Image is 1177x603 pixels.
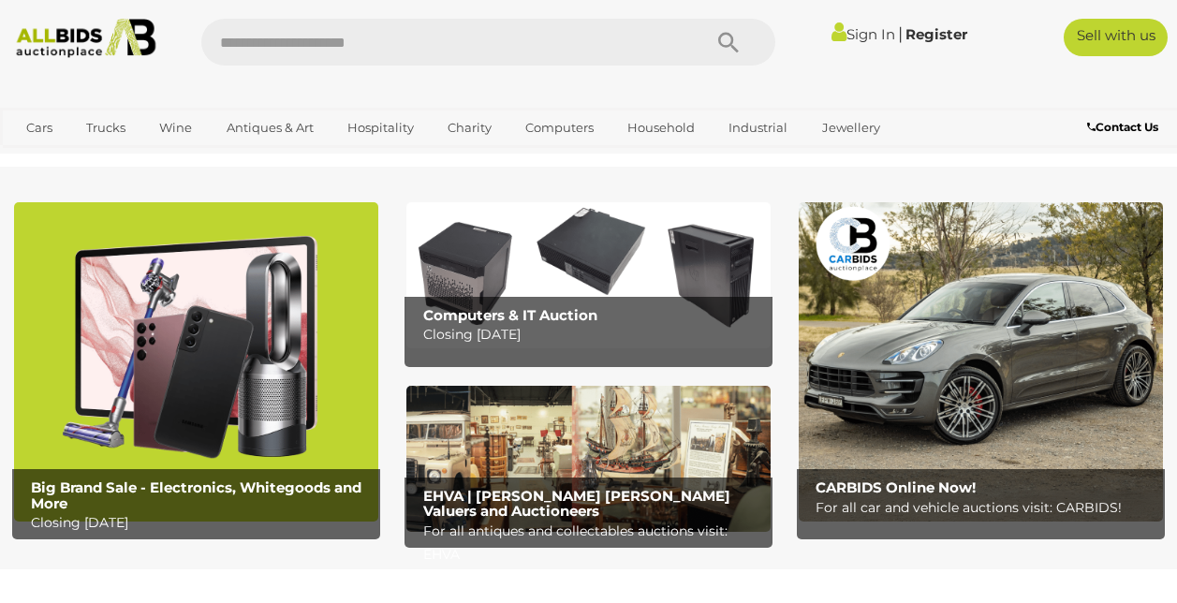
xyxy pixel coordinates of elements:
[14,202,378,522] img: Big Brand Sale - Electronics, Whitegoods and More
[14,112,65,143] a: Cars
[406,202,771,348] a: Computers & IT Auction Computers & IT Auction Closing [DATE]
[214,112,326,143] a: Antiques & Art
[423,520,764,566] p: For all antiques and collectables auctions visit: EHVA
[406,386,771,532] img: EHVA | Evans Hastings Valuers and Auctioneers
[905,25,967,43] a: Register
[898,23,903,44] span: |
[406,386,771,532] a: EHVA | Evans Hastings Valuers and Auctioneers EHVA | [PERSON_NAME] [PERSON_NAME] Valuers and Auct...
[799,202,1163,522] img: CARBIDS Online Now!
[1064,19,1168,56] a: Sell with us
[8,19,164,58] img: Allbids.com.au
[155,143,313,174] a: [GEOGRAPHIC_DATA]
[14,202,378,522] a: Big Brand Sale - Electronics, Whitegoods and More Big Brand Sale - Electronics, Whitegoods and Mo...
[1087,120,1158,134] b: Contact Us
[716,112,800,143] a: Industrial
[406,202,771,348] img: Computers & IT Auction
[615,112,707,143] a: Household
[74,112,138,143] a: Trucks
[816,478,976,496] b: CARBIDS Online Now!
[423,487,730,521] b: EHVA | [PERSON_NAME] [PERSON_NAME] Valuers and Auctioneers
[816,496,1156,520] p: For all car and vehicle auctions visit: CARBIDS!
[147,112,204,143] a: Wine
[682,19,775,66] button: Search
[810,112,892,143] a: Jewellery
[423,306,597,324] b: Computers & IT Auction
[14,143,74,174] a: Office
[831,25,895,43] a: Sign In
[31,478,361,512] b: Big Brand Sale - Electronics, Whitegoods and More
[1087,117,1163,138] a: Contact Us
[31,511,372,535] p: Closing [DATE]
[423,323,764,346] p: Closing [DATE]
[799,202,1163,522] a: CARBIDS Online Now! CARBIDS Online Now! For all car and vehicle auctions visit: CARBIDS!
[83,143,146,174] a: Sports
[513,112,606,143] a: Computers
[435,112,504,143] a: Charity
[335,112,426,143] a: Hospitality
